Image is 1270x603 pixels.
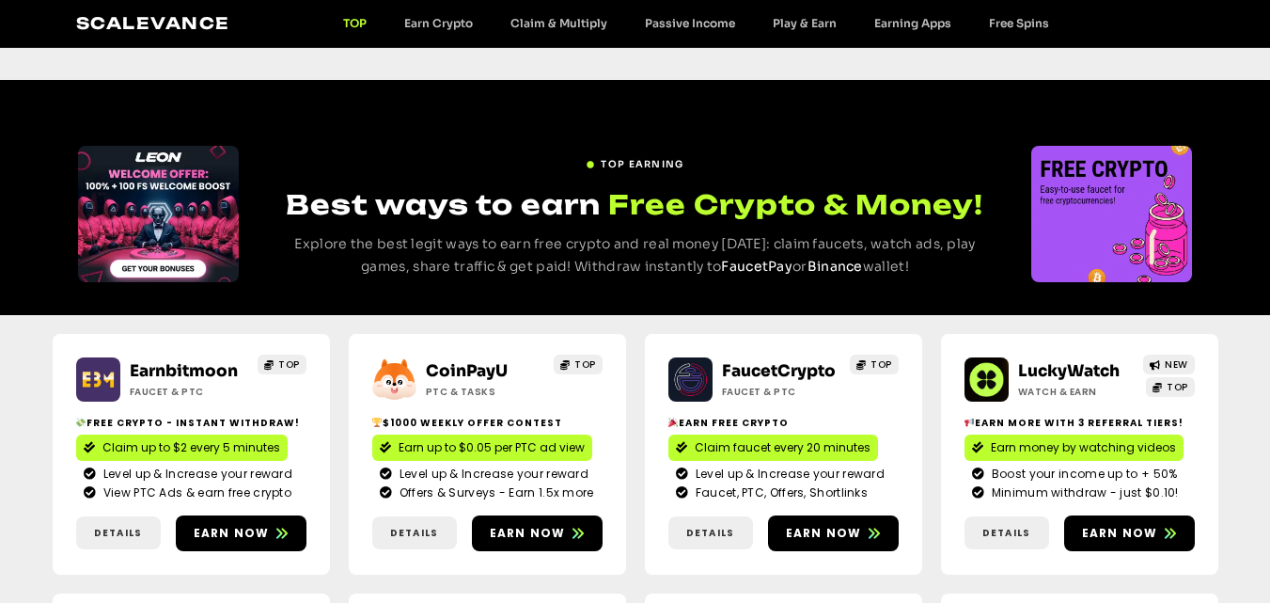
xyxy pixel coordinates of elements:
a: Binance [807,258,863,275]
h2: Earn more with 3 referral Tiers! [964,416,1195,430]
p: Explore the best legit ways to earn free crypto and real money [DATE]: claim faucets, watch ads, ... [274,233,996,278]
h2: ptc & Tasks [426,385,543,399]
span: Free Crypto & Money! [608,186,983,223]
span: Faucet, PTC, Offers, Shortlinks [691,484,868,501]
a: Earnbitmoon [130,361,238,381]
a: TOP [258,355,306,374]
nav: Menu [324,16,1068,30]
a: Scalevance [76,13,230,33]
span: Earn money by watching videos [991,439,1176,456]
span: Earn now [786,525,862,542]
a: Claim up to $2 every 5 minutes [76,435,288,461]
a: Earning Apps [855,16,970,30]
a: TOP [850,355,899,374]
a: Earn Crypto [385,16,492,30]
span: Details [686,526,734,540]
span: Earn now [194,525,270,542]
a: NEW [1143,355,1195,374]
span: Details [94,526,142,540]
img: 📢 [964,418,974,427]
span: Claim up to $2 every 5 minutes [102,439,280,456]
span: Earn now [490,525,566,542]
img: 💸 [76,418,86,427]
a: TOP [1146,377,1195,397]
span: Minimum withdraw - just $0.10! [987,484,1179,501]
img: 🏆 [372,418,382,427]
span: TOP [574,357,596,372]
h2: Earn free crypto [668,416,899,430]
span: Details [982,526,1030,540]
a: LuckyWatch [1018,361,1120,381]
a: Details [964,516,1049,549]
a: Earn up to $0.05 per PTC ad view [372,435,592,461]
span: Claim faucet every 20 minutes [695,439,870,456]
a: Details [668,516,753,549]
a: Earn now [472,516,603,551]
a: Earn money by watching videos [964,435,1184,461]
a: Play & Earn [754,16,855,30]
a: CoinPayU [426,361,508,381]
a: Claim faucet every 20 minutes [668,435,878,461]
h2: $1000 Weekly Offer contest [372,416,603,430]
a: TOP [554,355,603,374]
span: TOP EARNING [601,157,683,171]
a: Details [372,516,457,549]
a: Claim & Multiply [492,16,626,30]
span: Details [390,526,438,540]
a: Free Spins [970,16,1068,30]
h2: Watch & Earn [1018,385,1136,399]
a: Earn now [768,516,899,551]
a: Details [76,516,161,549]
span: Level up & Increase your reward [99,466,292,483]
img: 🎉 [668,418,678,427]
span: Level up & Increase your reward [691,466,885,483]
span: TOP [278,357,300,372]
span: Earn up to $0.05 per PTC ad view [399,439,585,456]
span: Best ways to earn [286,188,601,221]
div: Slides [1031,146,1192,282]
a: Passive Income [626,16,754,30]
h2: Faucet & PTC [130,385,247,399]
h2: Free crypto - Instant withdraw! [76,416,306,430]
div: Slides [78,146,239,282]
a: Earn now [1064,516,1195,551]
span: View PTC Ads & earn free crypto [99,484,291,501]
span: Offers & Surveys - Earn 1.5x more [395,484,594,501]
span: Level up & Increase your reward [395,466,588,483]
a: FaucetPay [721,258,792,275]
a: FaucetCrypto [722,361,836,381]
span: TOP [1167,380,1188,394]
a: TOP EARNING [586,150,683,171]
a: Earn now [176,516,306,551]
a: TOP [324,16,385,30]
span: Earn now [1082,525,1158,542]
span: TOP [870,357,892,372]
span: NEW [1165,357,1188,372]
span: Boost your income up to + 50% [987,466,1178,483]
h2: Faucet & PTC [722,385,839,399]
